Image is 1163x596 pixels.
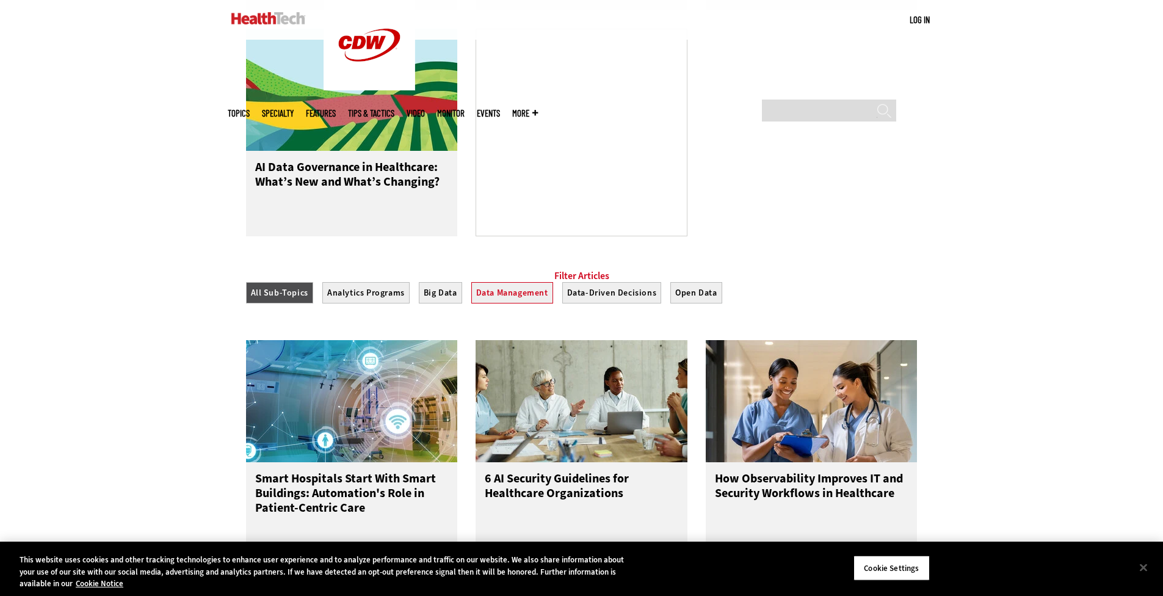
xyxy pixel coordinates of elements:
[490,55,673,208] iframe: advertisement
[228,109,250,118] span: Topics
[246,340,458,548] a: Smart hospital Smart Hospitals Start With Smart Buildings: Automation's Role in Patient-Centric Care
[246,282,313,303] button: All Sub-Topics
[485,471,678,520] h3: 6 AI Security Guidelines for Healthcare Organizations
[20,554,640,590] div: This website uses cookies and other tracking technologies to enhance user experience and to analy...
[706,340,918,462] img: Nurse and doctor coordinating
[670,282,722,303] button: Open Data
[348,109,394,118] a: Tips & Tactics
[76,578,123,589] a: More information about your privacy
[246,340,458,462] img: Smart hospital
[262,109,294,118] span: Specialty
[231,12,305,24] img: Home
[419,282,462,303] button: Big Data
[477,109,500,118] a: Events
[910,13,930,26] div: User menu
[322,282,410,303] button: Analytics Programs
[706,340,918,548] a: Nurse and doctor coordinating How Observability Improves IT and Security Workflows in Healthcare
[1130,554,1157,581] button: Close
[910,14,930,25] a: Log in
[562,282,662,303] button: Data-Driven Decisions
[512,109,538,118] span: More
[715,471,908,520] h3: How Observability Improves IT and Security Workflows in Healthcare
[471,282,553,303] button: Data Management
[437,109,465,118] a: MonITor
[255,471,449,520] h3: Smart Hospitals Start With Smart Buildings: Automation's Role in Patient-Centric Care
[554,270,609,282] a: Filter Articles
[255,160,449,209] h3: AI Data Governance in Healthcare: What’s New and What’s Changing?
[324,81,415,93] a: CDW
[853,555,930,581] button: Cookie Settings
[476,340,687,462] img: Doctors meeting in the office
[407,109,425,118] a: Video
[476,340,687,548] a: Doctors meeting in the office 6 AI Security Guidelines for Healthcare Organizations
[306,109,336,118] a: Features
